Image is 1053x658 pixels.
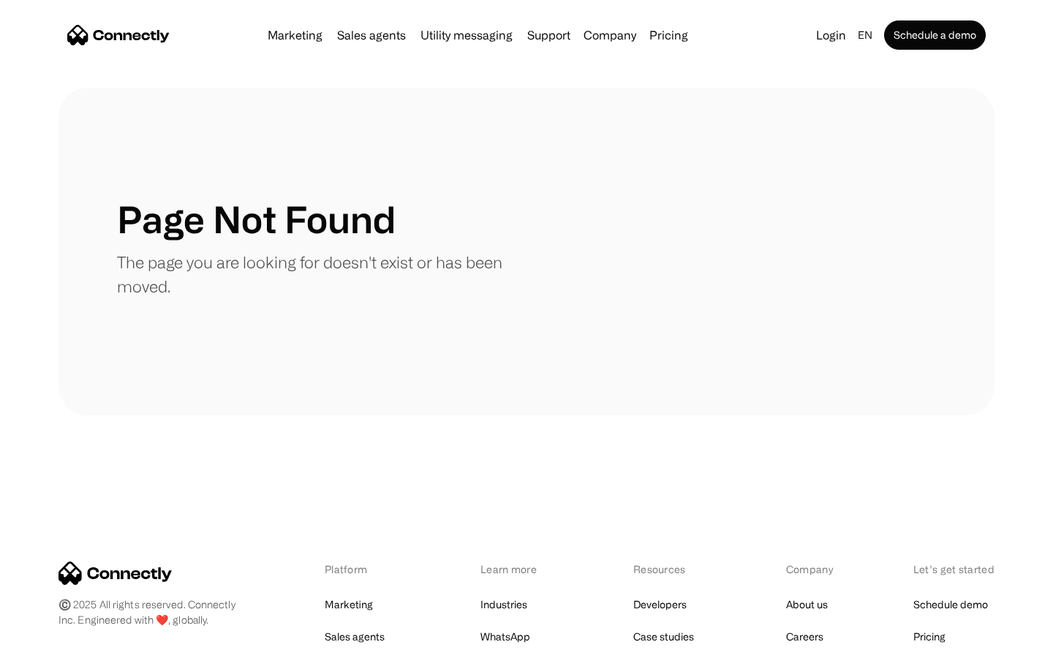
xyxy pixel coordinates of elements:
[786,627,823,647] a: Careers
[480,561,557,577] div: Learn more
[29,632,88,653] ul: Language list
[810,25,852,45] a: Login
[15,631,88,653] aside: Language selected: English
[584,25,636,45] div: Company
[325,561,404,577] div: Platform
[858,25,872,45] div: en
[913,627,946,647] a: Pricing
[117,250,526,298] p: The page you are looking for doesn't exist or has been moved.
[643,29,694,41] a: Pricing
[633,594,687,615] a: Developers
[325,627,385,647] a: Sales agents
[786,561,837,577] div: Company
[884,20,986,50] a: Schedule a demo
[521,29,576,41] a: Support
[852,25,881,45] div: en
[117,197,396,241] h1: Page Not Found
[913,594,988,615] a: Schedule demo
[633,627,694,647] a: Case studies
[480,627,530,647] a: WhatsApp
[579,25,641,45] div: Company
[262,29,328,41] a: Marketing
[786,594,828,615] a: About us
[67,24,170,46] a: home
[480,594,527,615] a: Industries
[415,29,518,41] a: Utility messaging
[913,561,994,577] div: Let’s get started
[325,594,373,615] a: Marketing
[331,29,412,41] a: Sales agents
[633,561,710,577] div: Resources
